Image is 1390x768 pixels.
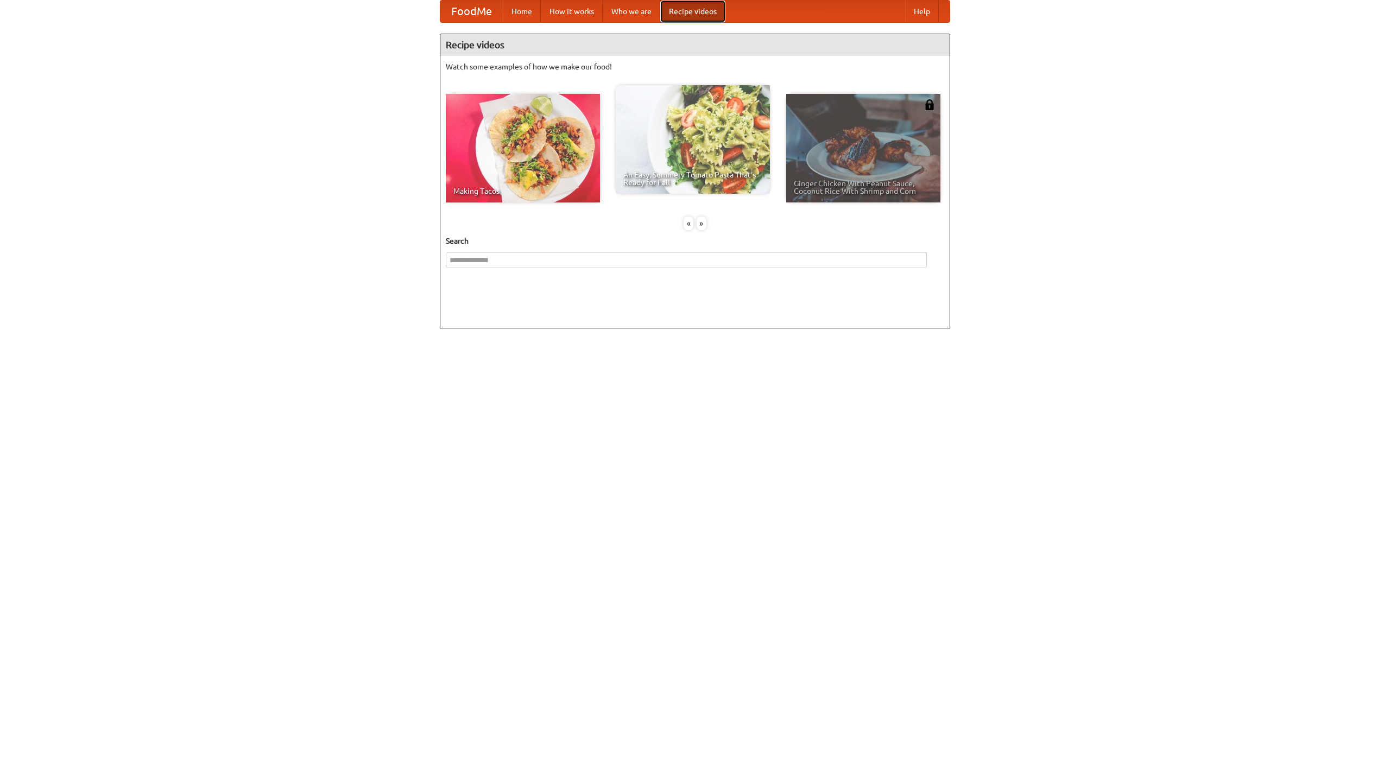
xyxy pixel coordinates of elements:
h4: Recipe videos [440,34,950,56]
div: » [697,217,706,230]
a: Home [503,1,541,22]
div: « [684,217,693,230]
p: Watch some examples of how we make our food! [446,61,944,72]
a: Help [905,1,939,22]
span: An Easy, Summery Tomato Pasta That's Ready for Fall [623,171,762,186]
img: 483408.png [924,99,935,110]
h5: Search [446,236,944,246]
a: An Easy, Summery Tomato Pasta That's Ready for Fall [616,85,770,194]
a: Making Tacos [446,94,600,202]
a: Recipe videos [660,1,725,22]
a: FoodMe [440,1,503,22]
a: How it works [541,1,603,22]
a: Who we are [603,1,660,22]
span: Making Tacos [453,187,592,195]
